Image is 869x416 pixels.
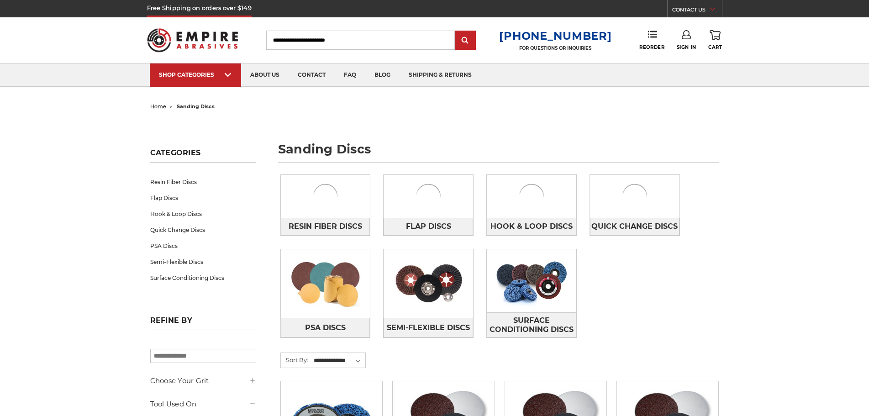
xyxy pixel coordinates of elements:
h1: sanding discs [278,143,719,163]
img: Surface Conditioning Discs [487,249,576,312]
a: Flap Discs [384,218,473,236]
span: Surface Conditioning Discs [487,313,576,337]
a: Surface Conditioning Discs [150,270,256,286]
div: SHOP CATEGORIES [159,71,232,78]
a: about us [241,63,289,87]
a: PSA Discs [281,318,370,337]
span: Hook & Loop Discs [490,219,573,234]
a: PSA Discs [150,238,256,254]
h5: Refine by [150,316,256,330]
a: faq [335,63,365,87]
select: Sort By: [312,354,365,368]
a: CONTACT US [672,5,722,17]
a: [PHONE_NUMBER] [499,29,611,42]
a: Reorder [639,30,664,50]
a: Semi-Flexible Discs [384,318,473,337]
p: FOR QUESTIONS OR INQUIRIES [499,45,611,51]
a: home [150,103,166,110]
span: Resin Fiber Discs [289,219,362,234]
a: Resin Fiber Discs [281,218,370,236]
a: contact [289,63,335,87]
span: PSA Discs [305,320,346,336]
span: Sign In [677,44,696,50]
input: Submit [456,32,474,50]
a: shipping & returns [400,63,481,87]
span: Flap Discs [406,219,451,234]
a: Surface Conditioning Discs [487,312,576,337]
img: PSA Discs [281,252,370,315]
img: Hook & Loop Discs [510,175,553,218]
h5: Tool Used On [150,399,256,410]
a: blog [365,63,400,87]
span: Quick Change Discs [591,219,678,234]
a: Quick Change Discs [590,218,679,236]
img: Semi-Flexible Discs [384,252,473,315]
span: Reorder [639,44,664,50]
span: sanding discs [177,103,215,110]
a: Hook & Loop Discs [487,218,576,236]
a: Quick Change Discs [150,222,256,238]
a: Flap Discs [150,190,256,206]
img: Quick Change Discs [613,175,656,218]
img: Empire Abrasives [147,22,238,58]
a: Semi-Flexible Discs [150,254,256,270]
a: Hook & Loop Discs [150,206,256,222]
span: Cart [708,44,722,50]
label: Sort By: [281,353,308,367]
h5: Categories [150,148,256,163]
img: Flap Discs [407,175,450,218]
span: Semi-Flexible Discs [387,320,470,336]
a: Cart [708,30,722,50]
a: Resin Fiber Discs [150,174,256,190]
img: Resin Fiber Discs [304,175,347,218]
h5: Choose Your Grit [150,375,256,386]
